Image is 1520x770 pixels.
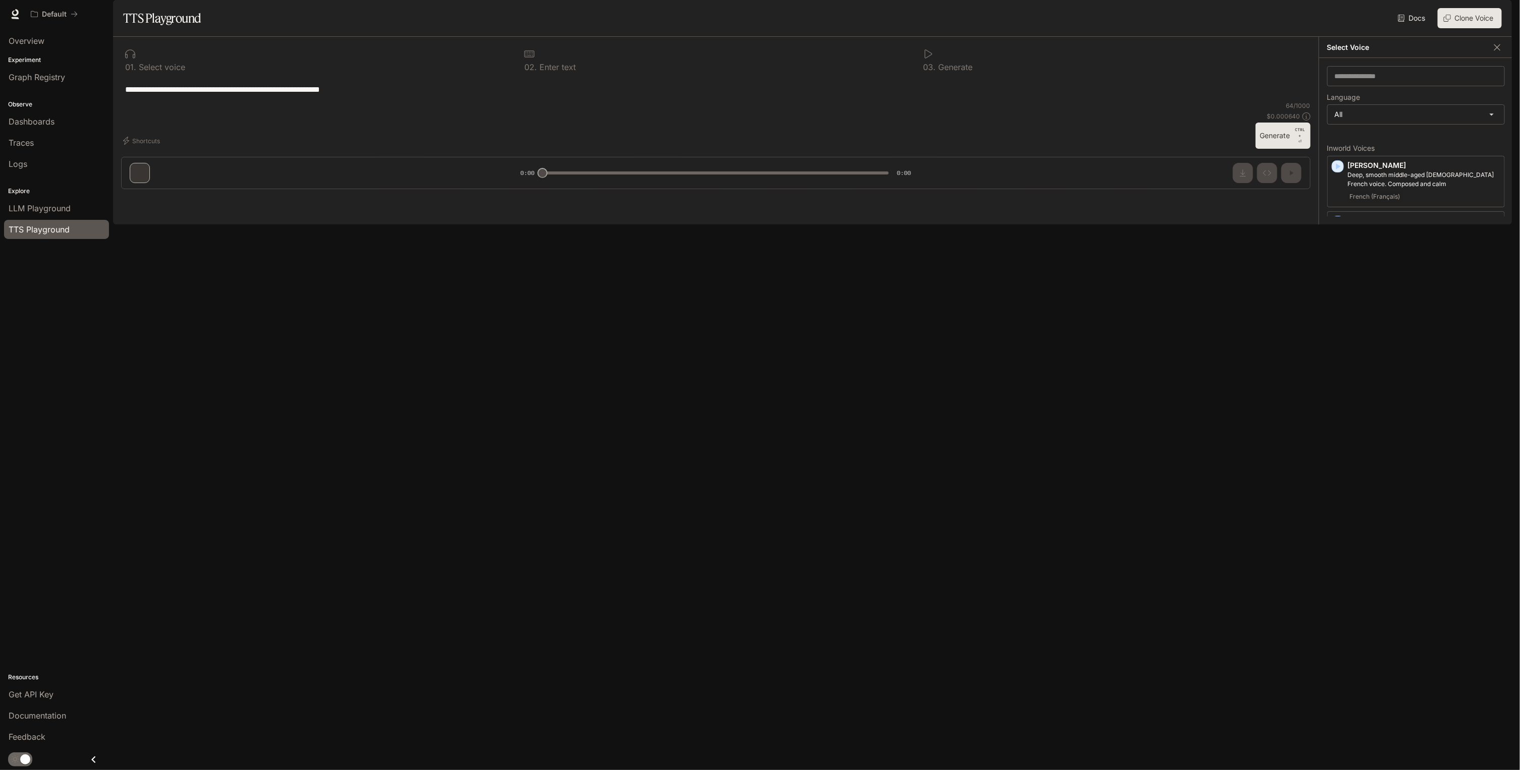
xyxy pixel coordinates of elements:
p: 0 3 . [924,63,936,71]
p: Inworld Voices [1327,145,1505,152]
p: [PERSON_NAME] [1348,160,1500,170]
p: Default [42,10,67,19]
p: 0 2 . [524,63,537,71]
p: Deep, smooth middle-aged male French voice. Composed and calm [1348,170,1500,189]
p: ⏎ [1294,127,1306,145]
span: French (Français) [1348,191,1402,203]
p: Enter text [537,63,576,71]
p: 64 / 1000 [1286,101,1311,110]
p: Language [1327,94,1361,101]
button: Shortcuts [121,133,164,149]
p: CTRL + [1294,127,1306,139]
p: Generate [936,63,973,71]
p: Select voice [136,63,185,71]
button: All workspaces [26,4,82,24]
h1: TTS Playground [123,8,201,28]
button: Clone Voice [1438,8,1502,28]
p: [PERSON_NAME] [1348,216,1500,226]
a: Docs [1396,8,1430,28]
button: GenerateCTRL +⏎ [1256,123,1310,149]
p: 0 1 . [125,63,136,71]
div: All [1328,105,1504,124]
p: $ 0.000640 [1267,112,1300,121]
